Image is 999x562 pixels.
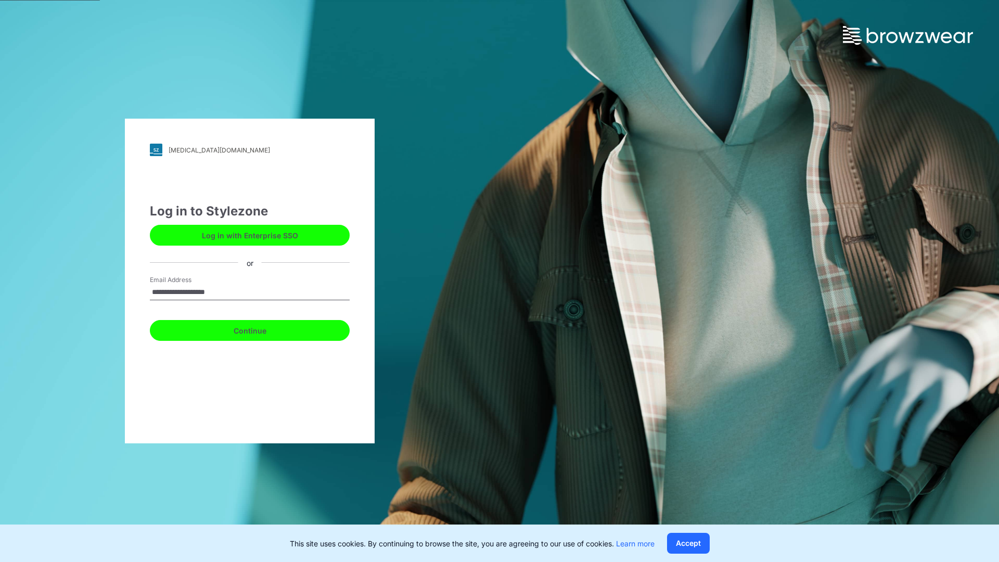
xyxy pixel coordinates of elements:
p: This site uses cookies. By continuing to browse the site, you are agreeing to our use of cookies. [290,538,655,549]
button: Continue [150,320,350,341]
img: svg+xml;base64,PHN2ZyB3aWR0aD0iMjgiIGhlaWdodD0iMjgiIHZpZXdCb3g9IjAgMCAyOCAyOCIgZmlsbD0ibm9uZSIgeG... [150,144,162,156]
a: [MEDICAL_DATA][DOMAIN_NAME] [150,144,350,156]
div: or [238,257,262,268]
div: Log in to Stylezone [150,202,350,221]
label: Email Address [150,275,223,285]
button: Accept [667,533,710,554]
img: browzwear-logo.73288ffb.svg [843,26,973,45]
div: [MEDICAL_DATA][DOMAIN_NAME] [169,146,270,154]
button: Log in with Enterprise SSO [150,225,350,246]
a: Learn more [616,539,655,548]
